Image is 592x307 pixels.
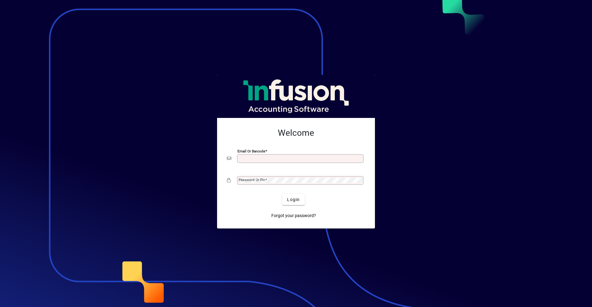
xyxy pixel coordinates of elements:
[239,178,265,182] mat-label: Password or Pin
[227,128,365,138] h2: Welcome
[271,212,316,219] span: Forgot your password?
[287,196,300,203] span: Login
[237,149,265,153] mat-label: Email or Barcode
[269,210,319,221] a: Forgot your password?
[282,194,305,205] button: Login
